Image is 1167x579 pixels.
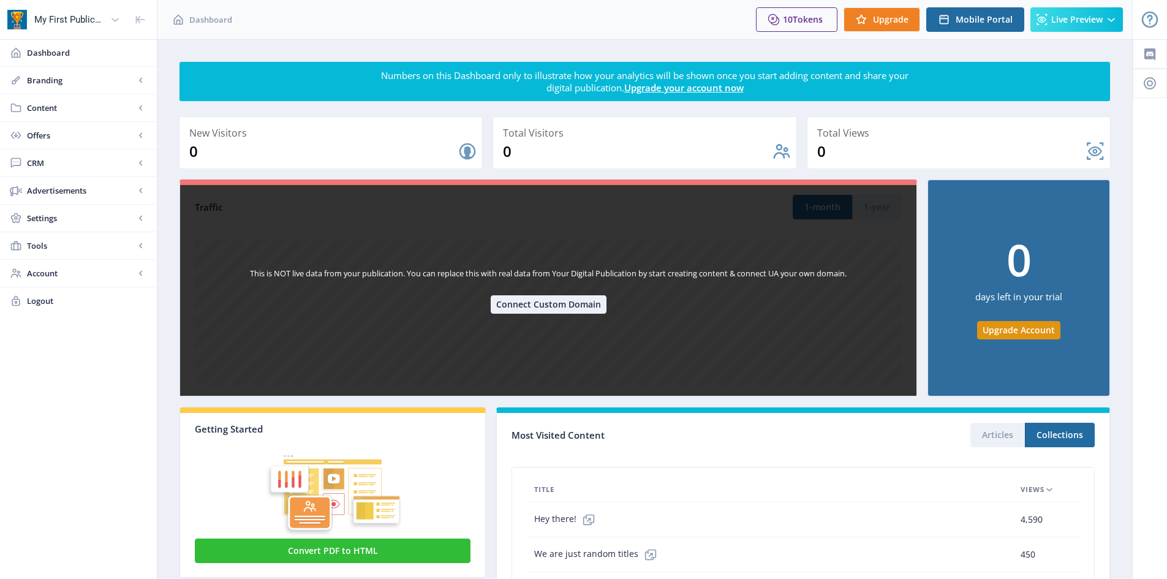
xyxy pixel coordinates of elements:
[1021,512,1043,527] span: 4,590
[1051,15,1103,25] span: Live Preview
[756,7,837,32] button: 10Tokens
[873,15,908,25] span: Upgrade
[624,81,744,94] a: Upgrade your account now
[534,482,554,497] span: Title
[189,124,477,142] div: New Visitors
[195,423,470,435] div: Getting Started
[817,142,1086,161] div: 0
[27,102,135,114] span: Content
[27,129,135,142] span: Offers
[195,435,470,536] img: graphic
[27,47,147,59] span: Dashboard
[926,7,1024,32] button: Mobile Portal
[491,295,606,314] button: Connect Custom Domain
[189,142,458,161] div: 0
[793,13,823,25] span: Tokens
[27,184,135,197] span: Advertisements
[503,124,791,142] div: Total Visitors
[975,281,1062,321] div: days left in your trial
[956,15,1013,25] span: Mobile Portal
[503,142,771,161] div: 0
[1025,423,1095,447] button: Collections
[27,267,135,279] span: Account
[970,423,1025,447] button: Articles
[844,7,920,32] button: Upgrade
[534,542,663,567] span: We are just random titles
[512,426,803,445] div: Most Visited Content
[27,157,135,169] span: CRM
[27,295,147,307] span: Logout
[7,10,27,29] img: app-icon.png
[27,212,135,224] span: Settings
[1006,237,1032,281] div: 0
[195,539,470,563] button: Convert PDF to HTML
[34,6,105,33] div: My First Publication
[534,507,601,532] span: Hey there!
[380,69,910,94] div: Numbers on this Dashboard only to illustrate how your analytics will be shown once you start addi...
[27,74,135,86] span: Branding
[1021,482,1044,497] span: Views
[977,321,1060,339] button: Upgrade Account
[1021,547,1035,562] span: 450
[27,240,135,252] span: Tools
[189,13,232,26] span: Dashboard
[817,124,1105,142] div: Total Views
[1030,7,1123,32] button: Live Preview
[250,267,847,295] div: This is NOT live data from your publication. You can replace this with real data from Your Digita...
